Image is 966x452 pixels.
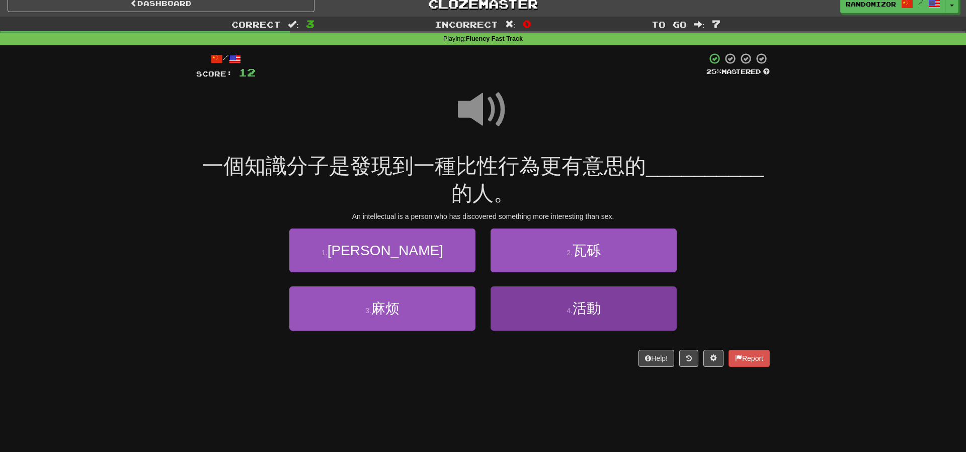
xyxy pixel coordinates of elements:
small: 4 . [567,307,573,315]
button: 3.麻烦 [289,286,475,330]
span: 一個知識分子是發現到一種比性行為更有意思的 [202,154,646,178]
span: 活動 [573,300,601,316]
span: 麻烦 [371,300,399,316]
div: / [196,52,256,65]
small: 1 . [321,249,328,257]
span: 瓦砾 [573,243,601,258]
span: 0 [523,18,531,30]
span: __________ [646,154,764,178]
span: 25 % [706,67,721,76]
strong: Fluency Fast Track [466,35,523,42]
button: 2.瓦砾 [491,229,677,272]
span: To go [652,19,687,29]
button: Help! [638,350,674,367]
small: 3 . [365,307,371,315]
span: Correct [231,19,281,29]
span: 3 [306,18,314,30]
span: 12 [238,66,256,79]
span: : [505,20,516,29]
button: 1.[PERSON_NAME] [289,229,475,272]
button: Report [729,350,770,367]
small: 2 . [567,249,573,257]
span: Score: [196,69,232,78]
span: 的人。 [451,181,515,205]
span: Incorrect [435,19,498,29]
span: [PERSON_NAME] [328,243,443,258]
button: 4.活動 [491,286,677,330]
span: : [694,20,705,29]
span: 7 [712,18,720,30]
span: : [288,20,299,29]
div: An intellectual is a person who has discovered something more interesting than sex. [196,211,770,221]
button: Round history (alt+y) [679,350,698,367]
div: Mastered [706,67,770,77]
